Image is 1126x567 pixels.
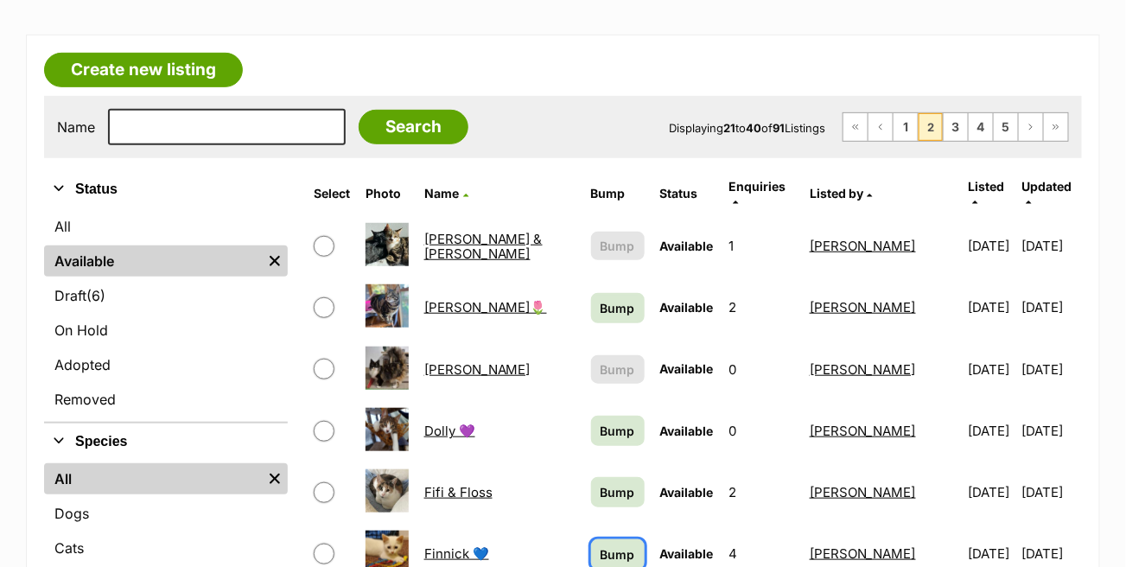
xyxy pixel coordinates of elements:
strong: 40 [746,121,761,135]
label: Name [57,119,95,135]
a: Page 5 [994,113,1018,141]
td: 1 [722,216,801,276]
a: Bump [591,477,645,507]
th: Status [653,173,721,214]
a: Adopted [44,349,288,380]
td: [DATE] [1022,277,1080,337]
td: [DATE] [961,216,1020,276]
a: First page [843,113,868,141]
a: All [44,211,288,242]
span: Bump [601,237,635,255]
th: Photo [359,173,416,214]
img: Fifi & Floss [366,469,409,513]
a: [PERSON_NAME] [424,361,531,378]
input: Search [359,110,468,144]
button: Species [44,430,288,453]
a: [PERSON_NAME] [810,299,916,315]
span: Bump [601,483,635,501]
span: Bump [601,360,635,379]
td: [DATE] [961,401,1020,461]
td: 0 [722,340,801,399]
span: Available [660,239,714,253]
a: Next page [1019,113,1043,141]
a: Bump [591,416,645,446]
span: Available [660,300,714,315]
span: translation missing: en.admin.listings.index.attributes.enquiries [729,179,786,194]
a: Name [424,186,468,201]
a: Available [44,245,262,277]
td: [DATE] [961,277,1020,337]
a: Page 4 [969,113,993,141]
span: Name [424,186,459,201]
a: All [44,463,262,494]
strong: 91 [773,121,785,135]
span: Available [660,485,714,500]
a: Finnick 💙 [424,545,489,562]
a: Fifi & Floss [424,484,493,500]
a: Cats [44,532,288,564]
button: Bump [591,355,645,384]
a: Page 3 [944,113,968,141]
a: Enquiries [729,179,786,207]
th: Select [307,173,357,214]
a: Create new listing [44,53,243,87]
td: [DATE] [1022,401,1080,461]
nav: Pagination [843,112,1069,142]
a: [PERSON_NAME] [810,545,916,562]
strong: 21 [723,121,735,135]
button: Bump [591,232,645,260]
span: Displaying to of Listings [669,121,825,135]
th: Bump [584,173,652,214]
a: [PERSON_NAME] [810,238,916,254]
a: Listed by [810,186,873,201]
a: Last page [1044,113,1068,141]
span: Bump [601,299,635,317]
a: [PERSON_NAME] [810,484,916,500]
span: (6) [86,285,105,306]
a: Draft [44,280,288,311]
td: [DATE] [961,462,1020,522]
span: Bump [601,422,635,440]
a: Previous page [868,113,893,141]
a: Dogs [44,498,288,529]
td: [DATE] [1022,216,1080,276]
a: Bump [591,293,645,323]
a: [PERSON_NAME] [810,361,916,378]
span: Updated [1022,179,1072,194]
td: 2 [722,462,801,522]
span: Available [660,424,714,438]
span: Available [660,361,714,376]
span: Listed by [810,186,863,201]
a: Remove filter [262,245,288,277]
span: Page 2 [919,113,943,141]
img: Delilah🌷 [366,284,409,328]
a: Remove filter [262,463,288,494]
a: On Hold [44,315,288,346]
span: Bump [601,545,635,564]
span: Listed [968,179,1004,194]
a: Page 1 [894,113,918,141]
span: Available [660,546,714,561]
td: [DATE] [1022,340,1080,399]
a: Dolly 💜 [424,423,475,439]
img: Cynthia & Dino [366,223,409,266]
td: [DATE] [1022,462,1080,522]
td: 0 [722,401,801,461]
a: Listed [968,179,1004,207]
a: [PERSON_NAME]🌷 [424,299,547,315]
td: 2 [722,277,801,337]
a: Updated [1022,179,1072,207]
button: Status [44,178,288,201]
a: [PERSON_NAME] [810,423,916,439]
a: Removed [44,384,288,415]
a: [PERSON_NAME] & [PERSON_NAME] [424,231,543,262]
td: [DATE] [961,340,1020,399]
div: Status [44,207,288,422]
